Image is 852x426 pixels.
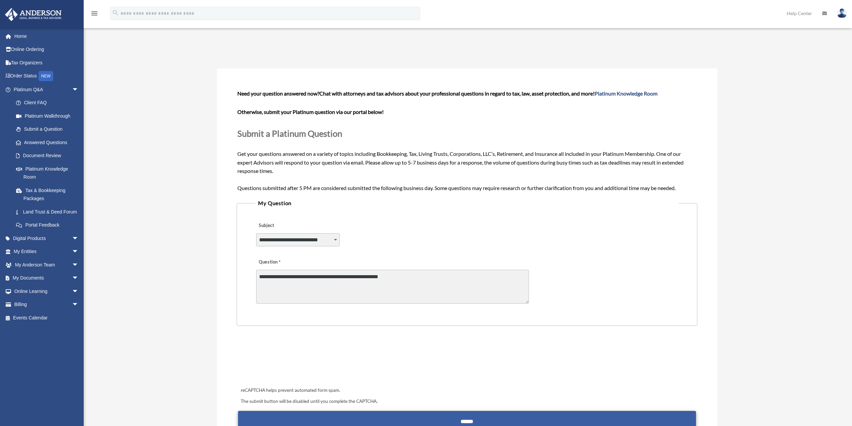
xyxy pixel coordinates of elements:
[237,128,342,138] span: Submit a Platinum Question
[5,298,89,311] a: Billingarrow_drop_down
[5,245,89,258] a: My Entitiesarrow_drop_down
[72,285,85,298] span: arrow_drop_down
[72,298,85,312] span: arrow_drop_down
[9,109,89,123] a: Platinum Walkthrough
[9,149,89,163] a: Document Review
[255,198,678,208] legend: My Question
[237,90,319,97] span: Need your question answered now?
[90,9,98,17] i: menu
[238,386,696,394] div: reCAPTCHA helps prevent automated form spam.
[237,109,384,115] b: Otherwise, submit your Platinum question via our portal below!
[3,8,64,21] img: Anderson Advisors Platinum Portal
[5,258,89,271] a: My Anderson Teamarrow_drop_down
[9,162,89,184] a: Platinum Knowledge Room
[256,257,308,267] label: Question
[72,232,85,245] span: arrow_drop_down
[9,184,89,205] a: Tax & Bookkeeping Packages
[9,219,89,232] a: Portal Feedback
[5,29,89,43] a: Home
[9,123,85,136] a: Submit a Question
[72,258,85,272] span: arrow_drop_down
[5,271,89,285] a: My Documentsarrow_drop_down
[72,271,85,285] span: arrow_drop_down
[319,90,657,97] span: Chat with attorneys and tax advisors about your professional questions in regard to tax, law, ass...
[238,398,696,406] div: The submit button will be disabled until you complete the CAPTCHA.
[112,9,119,16] i: search
[5,311,89,324] a: Events Calendar
[9,136,89,149] a: Answered Questions
[5,83,89,96] a: Platinum Q&Aarrow_drop_down
[5,69,89,83] a: Order StatusNEW
[72,245,85,259] span: arrow_drop_down
[72,83,85,97] span: arrow_drop_down
[837,8,847,18] img: User Pic
[5,43,89,56] a: Online Ordering
[237,90,696,191] span: Get your questions answered on a variety of topics including Bookkeeping, Tax, Living Trusts, Cor...
[38,71,53,81] div: NEW
[239,347,340,373] iframe: reCAPTCHA
[9,205,89,219] a: Land Trust & Deed Forum
[5,232,89,245] a: Digital Productsarrow_drop_down
[595,90,657,97] a: Platinum Knowledge Room
[90,12,98,17] a: menu
[5,56,89,69] a: Tax Organizers
[256,221,320,230] label: Subject
[5,285,89,298] a: Online Learningarrow_drop_down
[9,96,89,110] a: Client FAQ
